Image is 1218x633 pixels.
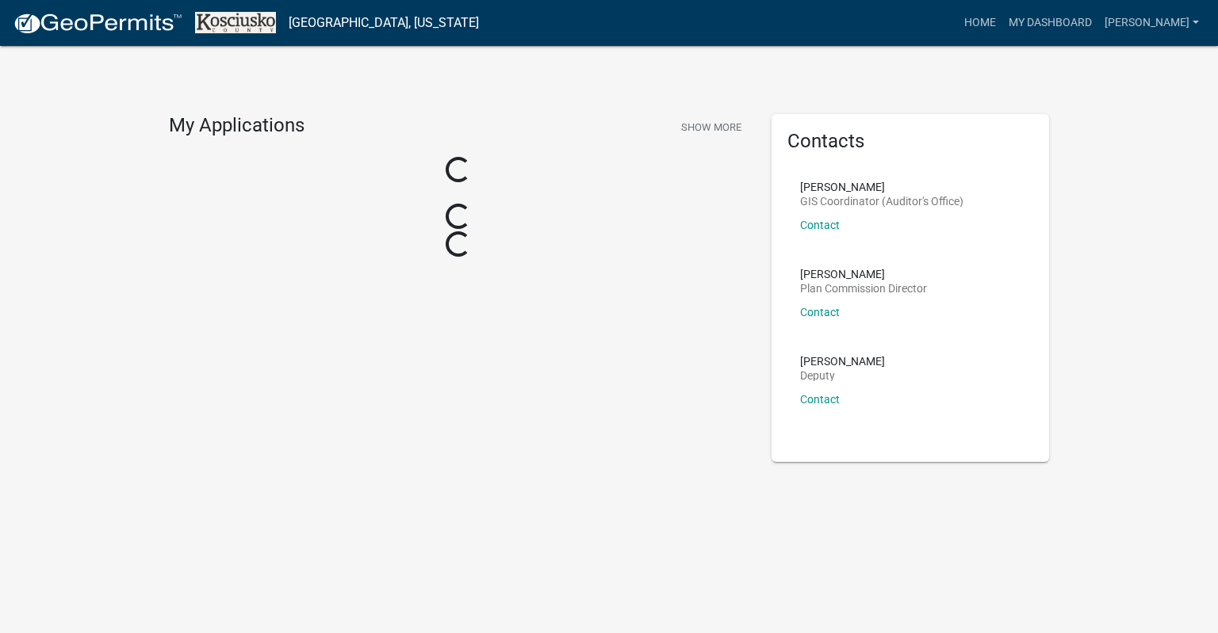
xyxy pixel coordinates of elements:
[800,356,885,367] p: [PERSON_NAME]
[195,12,276,33] img: Kosciusko County, Indiana
[169,114,304,138] h4: My Applications
[800,269,927,280] p: [PERSON_NAME]
[800,283,927,294] p: Plan Commission Director
[958,8,1002,38] a: Home
[800,370,885,381] p: Deputy
[800,219,840,231] a: Contact
[800,181,963,193] p: [PERSON_NAME]
[800,306,840,318] a: Contact
[800,196,963,207] p: GIS Coordinator (Auditor's Office)
[1002,8,1098,38] a: My Dashboard
[787,130,1033,153] h5: Contacts
[1098,8,1205,38] a: [PERSON_NAME]
[289,10,479,36] a: [GEOGRAPHIC_DATA], [US_STATE]
[675,114,748,140] button: Show More
[800,393,840,406] a: Contact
